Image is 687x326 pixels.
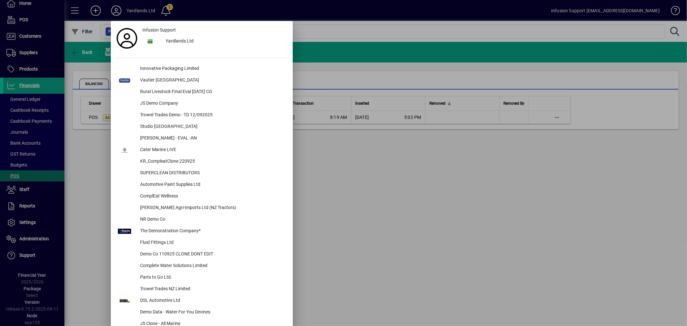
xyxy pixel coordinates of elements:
div: Vautier [GEOGRAPHIC_DATA] [135,75,290,86]
div: Cater Marine LIVE [135,144,290,156]
button: Vautier [GEOGRAPHIC_DATA] [114,75,290,86]
button: Complete Water Solutions Limited [114,260,290,272]
div: Trowel Trades NZ Limited [135,283,290,295]
div: Demo Data - Water For You Devines [135,307,290,318]
div: ComplEat Wellness [135,191,290,202]
div: [PERSON_NAME] - EVAL -AN [135,133,290,144]
button: Automotive Paint Supplies Ltd [114,179,290,191]
div: NR Demo Co [135,214,290,225]
div: Yardlands Ltd [160,36,290,47]
button: Studio [GEOGRAPHIC_DATA] [114,121,290,133]
div: [PERSON_NAME] Agri-Imports Ltd (NZ Tractors) [135,202,290,214]
button: Trowel Trades NZ Limited [114,283,290,295]
span: Infusion Support [142,27,176,34]
button: Rural Livestock FInal Eval [DATE] CG [114,86,290,98]
div: Demo Co 110925 CLONE DONT EDIT [135,249,290,260]
button: Innovative Packaging Limited [114,63,290,75]
div: Trowel Trades Demo - TD 12/092025 [135,110,290,121]
button: ComplEat Wellness [114,191,290,202]
div: Fluid Fittings Ltd [135,237,290,249]
button: JS Demo Company [114,98,290,110]
div: Automotive Paint Supplies Ltd [135,179,290,191]
div: The Demonstration Company* [135,225,290,237]
a: Infusion Support [140,24,290,36]
button: Demo Co 110925 CLONE DONT EDIT [114,249,290,260]
button: DSL Automotive Ltd [114,295,290,307]
button: SUPERCLEAN DISTRIBUTORS [114,168,290,179]
button: KR_CompleatClone 220925 [114,156,290,168]
button: Yardlands Ltd [140,36,290,47]
div: Studio [GEOGRAPHIC_DATA] [135,121,290,133]
a: Profile [114,33,140,44]
button: [PERSON_NAME] - EVAL -AN [114,133,290,144]
div: Innovative Packaging Limited [135,63,290,75]
div: Rural Livestock FInal Eval [DATE] CG [135,86,290,98]
div: KR_CompleatClone 220925 [135,156,290,168]
button: Demo Data - Water For You Devines [114,307,290,318]
button: Cater Marine LIVE [114,144,290,156]
button: NR Demo Co [114,214,290,225]
button: Fluid Fittings Ltd [114,237,290,249]
button: Trowel Trades Demo - TD 12/092025 [114,110,290,121]
button: [PERSON_NAME] Agri-Imports Ltd (NZ Tractors) [114,202,290,214]
div: SUPERCLEAN DISTRIBUTORS [135,168,290,179]
div: DSL Automotive Ltd [135,295,290,307]
div: Complete Water Solutions Limited [135,260,290,272]
button: Parts to Go Ltd. [114,272,290,283]
div: Parts to Go Ltd. [135,272,290,283]
div: JS Demo Company [135,98,290,110]
button: The Demonstration Company* [114,225,290,237]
